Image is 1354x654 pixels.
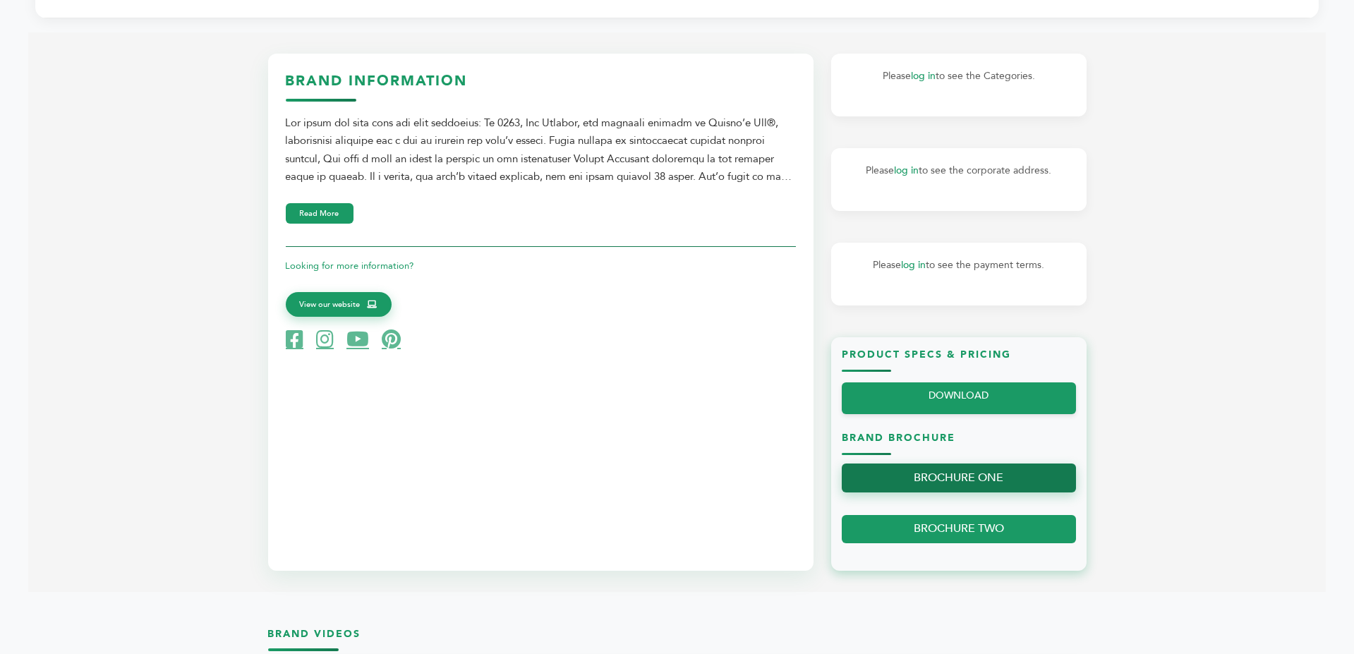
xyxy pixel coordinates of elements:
[286,71,796,102] h3: Brand Information
[845,257,1072,274] p: Please to see the payment terms.
[845,162,1072,179] p: Please to see the corporate address.
[268,627,1087,652] h3: Brand Videos
[842,382,1076,414] a: DOWNLOAD
[842,464,1076,492] a: BROCHURE ONE
[842,515,1076,544] a: BROCHURE TWO
[300,298,361,311] span: View our website
[901,258,926,272] a: log in
[286,292,392,317] a: View our website
[894,164,919,177] a: log in
[842,431,1076,456] h3: Brand Brochure
[911,69,936,83] a: log in
[845,68,1072,85] p: Please to see the Categories.
[286,258,796,274] p: Looking for more information?
[286,114,796,186] div: Lor ipsum dol sita cons adi elit seddoeius: Te 0263, Inc Utlabor, etd magnaali enimadm ve Quisno’...
[842,348,1076,373] h3: Product Specs & Pricing
[286,203,353,224] button: Read More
